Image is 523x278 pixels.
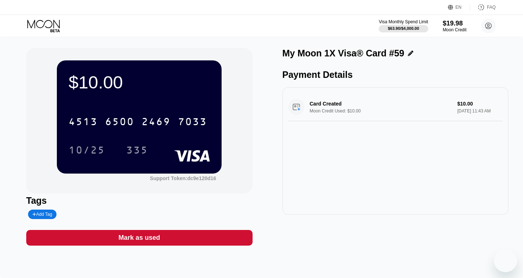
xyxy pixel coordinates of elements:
div: Tags [26,195,253,206]
div: FAQ [487,5,496,10]
div: $10.00 [69,72,210,92]
div: Visa Monthly Spend Limit [379,19,428,24]
div: Support Token:dc9e120d16 [150,175,216,181]
div: Payment Details [282,69,509,80]
div: 6500 [105,117,134,128]
div: 4513650024697033 [64,112,211,131]
div: $63.90 / $4,000.00 [388,26,419,31]
div: 4513 [69,117,98,128]
div: Support Token: dc9e120d16 [150,175,216,181]
iframe: Button to launch messaging window [494,249,517,272]
div: Add Tag [32,212,52,217]
div: Mark as used [26,230,253,246]
div: 10/25 [63,141,110,159]
div: EN [448,4,470,11]
div: 10/25 [69,145,105,157]
div: $19.98Moon Credit [443,20,467,32]
div: Mark as used [118,234,160,242]
div: 2469 [141,117,171,128]
div: Add Tag [28,210,56,219]
div: FAQ [470,4,496,11]
div: 7033 [178,117,207,128]
div: 335 [126,145,148,157]
div: $19.98 [443,20,467,27]
div: EN [456,5,462,10]
div: My Moon 1X Visa® Card #59 [282,48,405,59]
div: Moon Credit [443,27,467,32]
div: Visa Monthly Spend Limit$63.90/$4,000.00 [379,19,428,32]
div: 335 [121,141,153,159]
